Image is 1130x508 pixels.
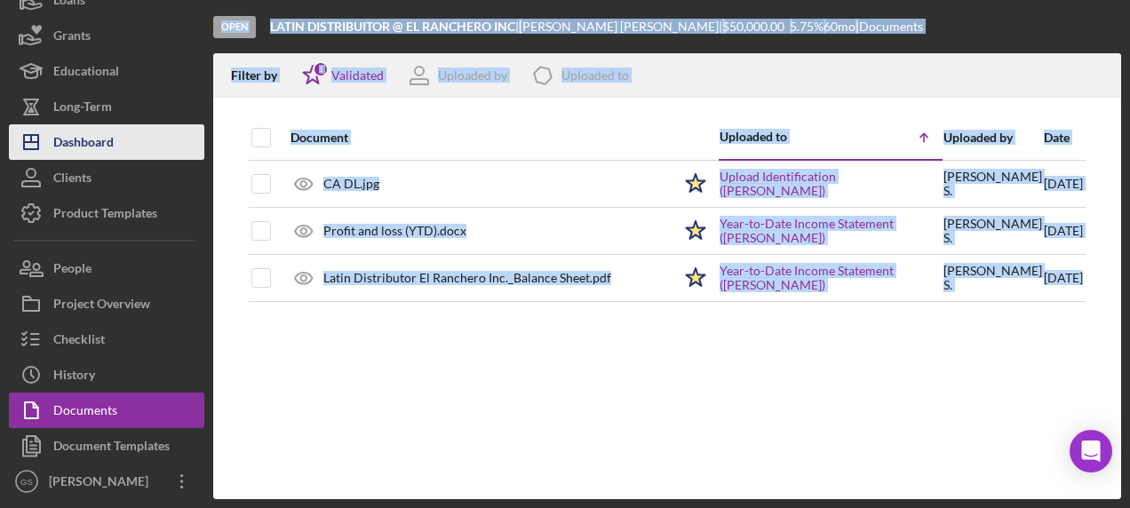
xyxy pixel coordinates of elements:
[9,195,204,231] button: Product Templates
[9,53,204,89] button: Educational
[213,16,256,38] div: Open
[231,68,290,83] div: Filter by
[855,20,923,34] div: | Documents
[53,393,117,433] div: Documents
[53,89,112,129] div: Long-Term
[53,250,92,290] div: People
[53,18,91,58] div: Grants
[9,321,204,357] button: Checklist
[943,264,1042,292] div: [PERSON_NAME] S .
[44,464,160,504] div: [PERSON_NAME]
[53,321,105,361] div: Checklist
[720,130,831,144] div: Uploaded to
[9,286,204,321] button: Project Overview
[53,195,157,235] div: Product Templates
[270,19,515,34] b: LATIN DISTRIBUITOR @ EL RANCHERO INC
[323,224,466,238] div: Profit and loss (YTD).docx
[519,20,722,34] div: [PERSON_NAME] [PERSON_NAME] |
[943,131,1042,145] div: Uploaded by
[561,68,629,83] div: Uploaded to
[20,477,33,487] text: GS
[323,271,611,285] div: Latin Distributor El Ranchero Inc._Balance Sheet.pdf
[9,250,204,286] button: People
[53,124,114,164] div: Dashboard
[720,170,942,198] a: Upload Identification ([PERSON_NAME])
[720,264,942,292] a: Year-to-Date Income Statement ([PERSON_NAME])
[722,20,790,34] div: $50,000.00
[943,217,1042,245] div: [PERSON_NAME] S .
[323,177,379,191] div: CA DL.jpg
[331,68,384,83] div: Validated
[1044,256,1083,300] div: [DATE]
[53,160,92,200] div: Clients
[9,393,204,428] button: Documents
[824,20,855,34] div: 60 mo
[53,357,95,397] div: History
[943,170,1042,198] div: [PERSON_NAME] S .
[1044,162,1083,207] div: [DATE]
[313,61,329,77] div: 1
[1044,209,1083,253] div: [DATE]
[9,89,204,124] button: Long-Term
[290,131,672,145] div: Document
[438,68,507,83] div: Uploaded by
[9,464,204,499] button: GS[PERSON_NAME]
[9,124,204,160] button: Dashboard
[720,217,942,245] a: Year-to-Date Income Statement ([PERSON_NAME])
[9,428,204,464] button: Document Templates
[9,160,204,195] button: Clients
[53,286,150,326] div: Project Overview
[270,20,519,34] div: |
[9,18,204,53] button: Grants
[1070,430,1112,472] div: Open Intercom Messenger
[53,53,119,93] div: Educational
[790,20,824,34] div: 5.75 %
[53,428,170,468] div: Document Templates
[9,357,204,393] button: History
[1044,131,1083,145] div: Date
